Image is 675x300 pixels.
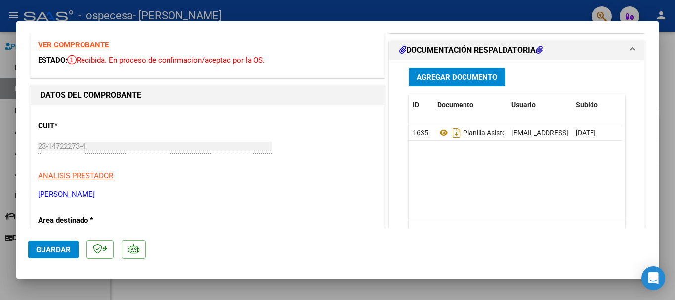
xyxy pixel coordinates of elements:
span: Agregar Documento [417,73,497,82]
p: CUIT [38,120,140,131]
p: Area destinado * [38,215,140,226]
a: VER COMPROBANTE [38,41,109,49]
div: DOCUMENTACIÓN RESPALDATORIA [389,60,644,265]
mat-expansion-panel-header: DOCUMENTACIÓN RESPALDATORIA [389,41,644,60]
button: Agregar Documento [409,68,505,86]
span: ANALISIS PRESTADOR [38,171,113,180]
span: ID [413,101,419,109]
span: Recibida. En proceso de confirmacion/aceptac por la OS. [67,56,265,65]
span: Documento [437,101,473,109]
span: Subido [576,101,598,109]
span: Guardar [36,245,71,254]
span: ESTADO: [38,56,67,65]
button: Guardar [28,241,79,258]
i: Descargar documento [450,125,463,141]
datatable-header-cell: Acción [621,94,671,116]
span: [DATE] [576,129,596,137]
p: [PERSON_NAME] [38,189,377,200]
h1: DOCUMENTACIÓN RESPALDATORIA [399,44,543,56]
datatable-header-cell: Usuario [507,94,572,116]
span: Planilla Asistencia [437,129,518,137]
span: 1635 [413,129,428,137]
datatable-header-cell: Subido [572,94,621,116]
span: Usuario [511,101,536,109]
datatable-header-cell: ID [409,94,433,116]
div: Open Intercom Messenger [641,266,665,290]
datatable-header-cell: Documento [433,94,507,116]
strong: DATOS DEL COMPROBANTE [41,90,141,100]
div: 1 total [409,218,625,243]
